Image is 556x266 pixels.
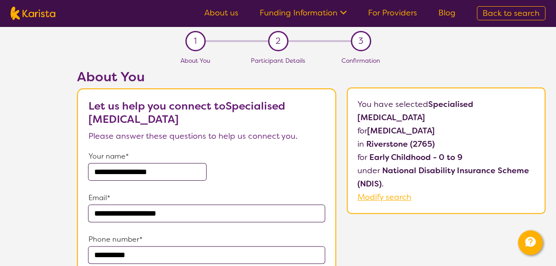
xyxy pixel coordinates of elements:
a: Blog [438,8,456,18]
p: Phone number* [88,233,325,246]
span: About You [180,57,210,65]
p: Email* [88,191,325,205]
b: National Disability Insurance Scheme (NDIS) [357,165,529,189]
p: for [357,124,535,137]
p: Please answer these questions to help us connect you. [88,129,325,143]
b: [MEDICAL_DATA] [367,125,435,136]
a: Funding Information [260,8,347,18]
span: Confirmation [341,57,380,65]
p: in [357,137,535,151]
p: for [357,151,535,164]
b: Let us help you connect to Specialised [MEDICAL_DATA] [88,99,285,126]
img: Karista logo [11,7,55,20]
span: Back to search [483,8,540,19]
button: Channel Menu [518,230,543,255]
p: You have selected [357,98,535,204]
h2: About You [77,69,336,85]
a: About us [204,8,238,18]
p: under . [357,164,535,190]
span: 2 [276,34,280,48]
b: Early Childhood - 0 to 9 [369,152,463,163]
span: Participant Details [251,57,305,65]
b: Riverstone (2765) [366,139,435,149]
span: 3 [358,34,363,48]
a: Back to search [477,6,545,20]
p: Your name* [88,150,325,163]
span: 1 [194,34,197,48]
a: For Providers [368,8,417,18]
a: Modify search [357,192,411,202]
